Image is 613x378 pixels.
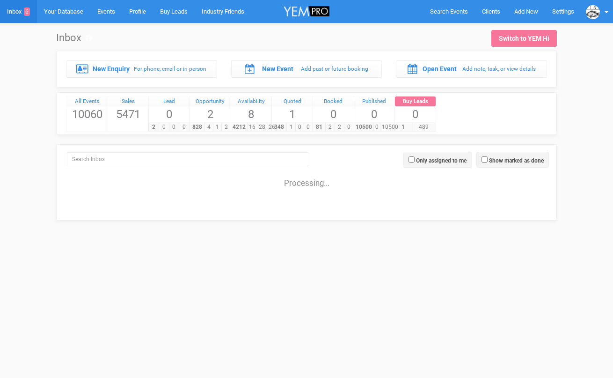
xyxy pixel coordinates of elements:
[24,7,30,16] span: 6
[354,96,395,107] a: Published
[231,60,382,77] a: New Event Add past or future booking
[257,123,267,132] span: 28
[59,169,554,187] div: Processing...
[148,123,159,132] span: 2
[344,123,354,132] span: 0
[247,123,257,132] span: 16
[67,152,309,166] input: Search Inbox
[231,123,248,132] span: 4212
[272,96,313,107] a: Quoted
[149,106,190,122] span: 0
[93,64,130,74] label: New Enquiry
[66,60,217,77] a: New Enquiry For phone, email or in-person
[482,8,500,15] span: Clients
[169,123,180,132] span: 0
[213,123,222,132] span: 1
[221,123,230,132] span: 2
[586,5,600,19] img: data
[396,60,547,77] a: Open Event Add note, task, or view details
[231,96,272,107] a: Availability
[267,123,277,132] span: 26
[286,123,295,132] span: 1
[190,106,231,122] span: 2
[301,66,368,72] small: Add past or future booking
[380,123,400,132] span: 10500
[395,106,436,122] span: 0
[190,96,231,107] a: Opportunity
[108,106,149,122] span: 5471
[373,123,380,132] span: 0
[354,123,374,132] span: 10500
[313,123,326,132] span: 81
[354,106,395,122] span: 0
[271,123,287,132] span: 348
[204,123,213,132] span: 4
[423,64,457,74] label: Open Event
[325,123,335,132] span: 2
[304,123,313,132] span: 0
[295,123,304,132] span: 0
[335,123,344,132] span: 2
[313,96,354,107] a: Booked
[56,32,92,44] h1: Inbox
[514,8,538,15] span: Add New
[462,66,536,72] small: Add note, task, or view details
[190,123,205,132] span: 828
[395,96,436,107] a: Buy Leads
[67,96,108,107] a: All Events
[262,64,293,74] label: New Event
[231,106,272,122] span: 8
[159,123,169,132] span: 0
[67,106,108,122] span: 10060
[416,156,467,165] label: Only assigned to me
[412,123,436,132] span: 489
[489,156,544,165] label: Show marked as done
[149,96,190,107] a: Lead
[499,34,549,43] div: Switch to YEM Hi
[430,8,468,15] span: Search Events
[491,30,557,47] a: Switch to YEM Hi
[108,96,149,107] a: Sales
[134,66,206,72] small: For phone, email or in-person
[272,106,313,122] span: 1
[313,106,354,122] span: 0
[394,123,412,132] span: 1
[179,123,190,132] span: 0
